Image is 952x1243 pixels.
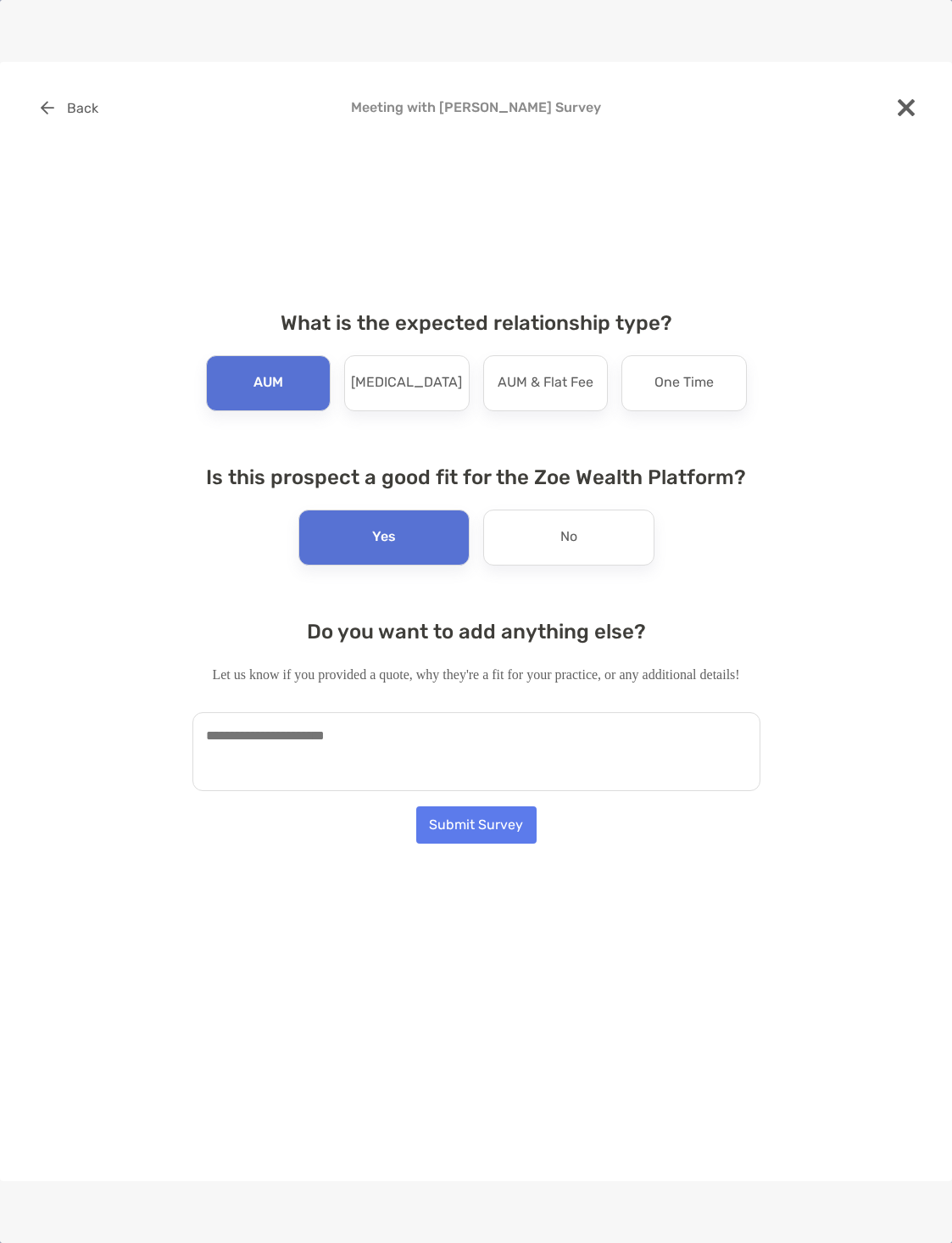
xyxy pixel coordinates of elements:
p: Let us know if you provided a quote, why they're a fit for your practice, or any additional details! [192,664,760,685]
h4: Is this prospect a good fit for the Zoe Wealth Platform? [192,465,760,489]
h4: Meeting with [PERSON_NAME] Survey [27,99,925,115]
img: close modal [898,99,915,116]
p: AUM & Flat Fee [498,370,593,397]
p: AUM [253,370,283,397]
p: One Time [654,370,714,397]
button: Submit Survey [416,806,537,844]
p: Yes [372,524,396,551]
h4: Do you want to add anything else? [192,620,760,644]
p: [MEDICAL_DATA] [351,370,462,397]
img: button icon [41,101,54,114]
h4: What is the expected relationship type? [192,311,760,335]
p: No [560,524,577,551]
button: Back [27,89,111,126]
